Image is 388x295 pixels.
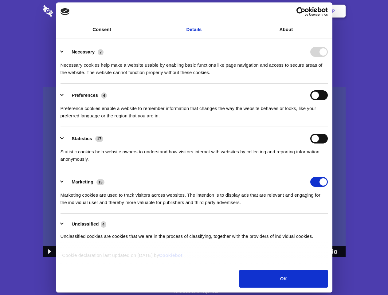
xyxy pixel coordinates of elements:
div: Cookie declaration last updated on [DATE] by [57,252,331,264]
a: Contact [249,2,277,21]
a: Usercentrics Cookiebot - opens in a new window [274,7,328,16]
label: Preferences [72,92,98,98]
a: About [240,21,332,38]
a: Details [148,21,240,38]
button: OK [239,270,327,288]
button: Unclassified (4) [61,220,110,228]
label: Marketing [72,179,93,184]
span: 4 [101,221,107,227]
button: Necessary (7) [61,47,108,57]
div: Unclassified cookies are cookies that we are in the process of classifying, together with the pro... [61,228,328,240]
a: Cookiebot [159,253,182,258]
h1: Eliminate Slack Data Loss. [43,28,346,50]
span: 7 [98,49,104,55]
img: logo-wordmark-white-trans-d4663122ce5f474addd5e946df7df03e33cb6a1c49d2221995e7729f52c070b2.svg [43,5,95,17]
img: logo [61,8,70,15]
label: Necessary [72,49,95,54]
div: Statistic cookies help website owners to understand how visitors interact with websites by collec... [61,144,328,163]
iframe: Drift Widget Chat Controller [357,264,381,288]
span: 4 [101,92,107,99]
a: Consent [56,21,148,38]
label: Statistics [72,136,92,141]
button: Marketing (13) [61,177,108,187]
h4: Auto-redaction of sensitive data, encrypted data sharing and self-destructing private chats. Shar... [43,56,346,76]
span: 17 [95,136,103,142]
button: Preferences (4) [61,90,111,100]
div: Necessary cookies help make a website usable by enabling basic functions like page navigation and... [61,57,328,76]
img: Sharesecret [43,87,346,257]
span: 13 [96,179,104,185]
div: Marketing cookies are used to track visitors across websites. The intention is to display ads tha... [61,187,328,206]
a: Login [279,2,305,21]
div: Preference cookies enable a website to remember information that changes the way the website beha... [61,100,328,120]
button: Play Video [43,246,55,257]
a: Pricing [180,2,207,21]
button: Statistics (17) [61,134,107,144]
